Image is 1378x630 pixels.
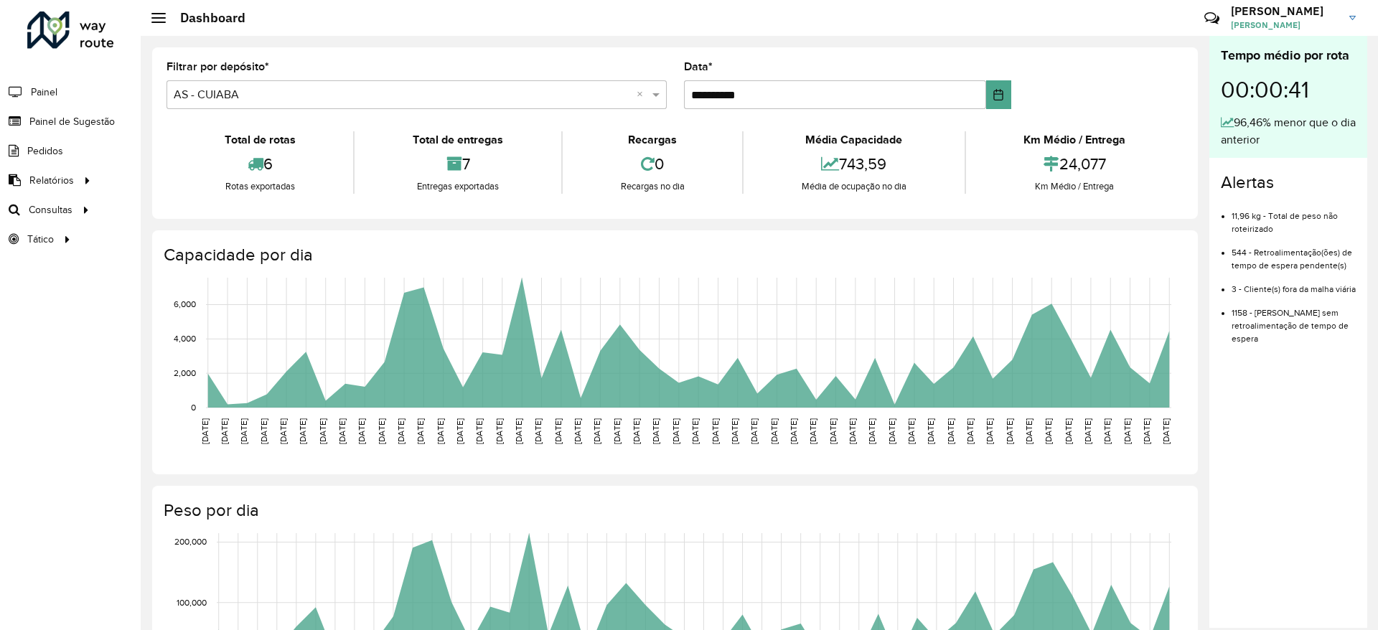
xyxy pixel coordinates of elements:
text: 4,000 [174,334,196,343]
text: [DATE] [887,418,896,444]
text: [DATE] [965,418,975,444]
text: [DATE] [671,418,680,444]
text: [DATE] [436,418,445,444]
div: Média de ocupação no dia [747,179,960,194]
text: [DATE] [220,418,229,444]
div: Total de entregas [358,131,557,149]
text: [DATE] [612,418,622,444]
text: [DATE] [711,418,720,444]
li: 3 - Cliente(s) fora da malha viária [1232,272,1356,296]
li: 1158 - [PERSON_NAME] sem retroalimentação de tempo de espera [1232,296,1356,345]
text: [DATE] [1102,418,1112,444]
text: [DATE] [848,418,857,444]
label: Data [684,58,713,75]
text: [DATE] [1064,418,1073,444]
text: [DATE] [337,418,347,444]
text: [DATE] [1161,418,1171,444]
span: Clear all [637,86,649,103]
text: [DATE] [1122,418,1132,444]
text: [DATE] [651,418,660,444]
h2: Dashboard [166,10,245,26]
div: Média Capacidade [747,131,960,149]
text: [DATE] [946,418,955,444]
div: 0 [566,149,739,179]
div: Entregas exportadas [358,179,557,194]
span: Relatórios [29,173,74,188]
text: [DATE] [789,418,798,444]
text: [DATE] [632,418,641,444]
text: 6,000 [174,300,196,309]
text: [DATE] [1083,418,1092,444]
text: [DATE] [808,418,817,444]
span: Pedidos [27,144,63,159]
text: [DATE] [553,418,563,444]
text: [DATE] [278,418,288,444]
text: [DATE] [906,418,916,444]
text: [DATE] [416,418,425,444]
text: [DATE] [533,418,543,444]
div: Tempo médio por rota [1221,46,1356,65]
text: [DATE] [357,418,366,444]
text: [DATE] [239,418,248,444]
text: 200,000 [174,537,207,547]
li: 11,96 kg - Total de peso não roteirizado [1232,199,1356,235]
div: 743,59 [747,149,960,179]
text: [DATE] [1005,418,1014,444]
div: 6 [170,149,350,179]
text: [DATE] [455,418,464,444]
text: [DATE] [690,418,700,444]
span: Tático [27,232,54,247]
li: 544 - Retroalimentação(ões) de tempo de espera pendente(s) [1232,235,1356,272]
text: [DATE] [985,418,994,444]
div: Total de rotas [170,131,350,149]
text: [DATE] [573,418,582,444]
div: Recargas no dia [566,179,739,194]
div: Recargas [566,131,739,149]
text: [DATE] [926,418,935,444]
div: Km Médio / Entrega [970,179,1180,194]
span: Painel [31,85,57,100]
text: 0 [191,403,196,412]
div: 00:00:41 [1221,65,1356,114]
text: [DATE] [828,418,838,444]
text: [DATE] [592,418,601,444]
h4: Capacidade por dia [164,245,1184,265]
text: [DATE] [1024,418,1033,444]
text: [DATE] [1142,418,1151,444]
text: [DATE] [1044,418,1053,444]
text: [DATE] [200,418,210,444]
text: [DATE] [495,418,504,444]
h4: Peso por dia [164,500,1184,521]
text: 2,000 [174,368,196,377]
a: Contato Rápido [1196,3,1227,34]
text: [DATE] [318,418,327,444]
text: [DATE] [377,418,386,444]
text: [DATE] [474,418,484,444]
span: [PERSON_NAME] [1231,19,1339,32]
text: [DATE] [749,418,759,444]
div: 24,077 [970,149,1180,179]
label: Filtrar por depósito [167,58,269,75]
text: [DATE] [514,418,523,444]
h3: [PERSON_NAME] [1231,4,1339,18]
text: 100,000 [177,598,207,607]
text: [DATE] [259,418,268,444]
text: [DATE] [396,418,406,444]
text: [DATE] [730,418,739,444]
h4: Alertas [1221,172,1356,193]
div: Rotas exportadas [170,179,350,194]
div: 96,46% menor que o dia anterior [1221,114,1356,149]
div: 7 [358,149,557,179]
span: Consultas [29,202,72,217]
text: [DATE] [769,418,779,444]
text: [DATE] [867,418,876,444]
span: Painel de Sugestão [29,114,115,129]
div: Km Médio / Entrega [970,131,1180,149]
text: [DATE] [298,418,307,444]
button: Choose Date [986,80,1011,109]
